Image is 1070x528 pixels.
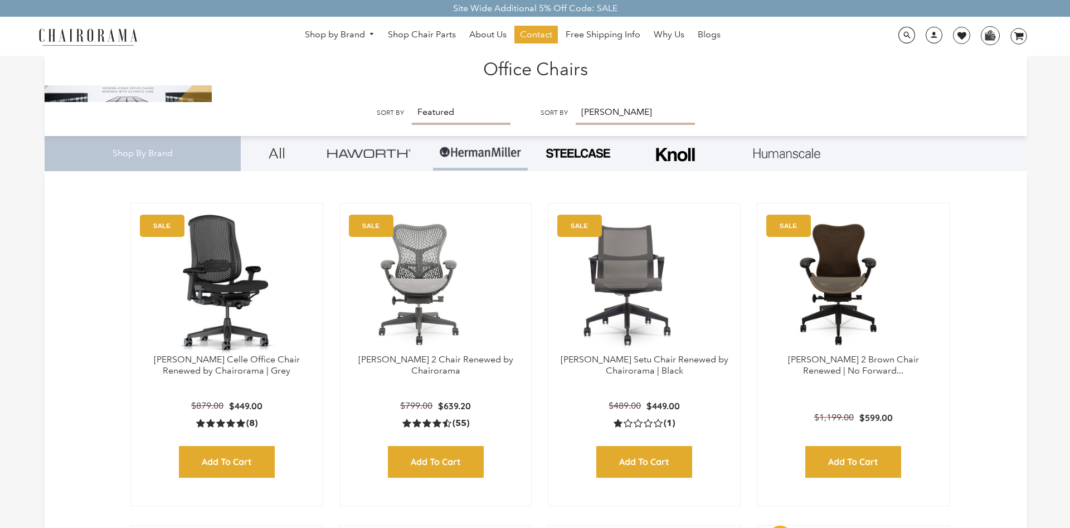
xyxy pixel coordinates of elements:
a: [PERSON_NAME] 2 Chair Renewed by Chairorama [358,354,513,376]
span: Free Shipping Info [566,29,640,41]
span: $449.00 [229,400,262,411]
span: (55) [453,418,469,429]
span: Why Us [654,29,684,41]
nav: DesktopNavigation [191,26,835,46]
a: Herman Miller Setu Chair Renewed by Chairorama | Black - chairorama Herman Miller Setu Chair Rene... [560,215,729,354]
text: SALE [362,222,380,229]
span: Shop Chair Parts [388,29,456,41]
img: Herman Miller Mirra 2 Chair Renewed by Chairorama - chairorama [351,215,490,354]
span: $489.00 [609,400,641,411]
input: Add to Cart [179,446,275,478]
div: Shop By Brand [45,136,241,171]
a: Why Us [648,26,690,43]
span: (1) [664,418,675,429]
text: SALE [780,222,797,229]
a: 5.0 rating (8 votes) [196,417,257,429]
input: Add to Cart [596,446,692,478]
img: Herman Miller Setu Chair Renewed by Chairorama | Black - chairorama [560,215,699,354]
span: $599.00 [859,412,893,423]
span: $449.00 [646,400,680,411]
span: (8) [246,418,257,429]
img: Herman Miller Celle Office Chair Renewed by Chairorama | Grey - chairorama [142,215,312,354]
a: [PERSON_NAME] Celle Office Chair Renewed by Chairorama | Grey [154,354,300,376]
label: Sort by [541,109,568,117]
img: Group_4be16a4b-c81a-4a6e-a540-764d0a8faf6e.png [327,149,411,157]
img: Group-1.png [439,136,522,169]
a: All [249,136,305,171]
a: Herman Miller Celle Office Chair Renewed by Chairorama | Grey - chairorama Herman Miller Celle Of... [142,215,312,354]
input: Add to Cart [388,446,484,478]
h1: Office Chairs [56,56,1016,80]
a: Shop by Brand [299,26,381,43]
span: $639.20 [438,400,471,411]
text: SALE [153,222,171,229]
a: [PERSON_NAME] 2 Brown Chair Renewed | No Forward... [788,354,919,376]
a: Herman Miller Mirra 2 Chair Renewed by Chairorama - chairorama Herman Miller Mirra 2 Chair Renewe... [351,215,521,354]
span: $879.00 [191,400,223,411]
label: Sort by [377,109,404,117]
span: $799.00 [400,400,432,411]
text: SALE [571,222,588,229]
img: Layer_1_1.png [753,148,820,158]
span: About Us [469,29,507,41]
a: Contact [514,26,558,43]
img: WhatsApp_Image_2024-07-12_at_16.23.01.webp [981,27,999,43]
a: Blogs [692,26,726,43]
a: Shop Chair Parts [382,26,461,43]
a: 4.5 rating (55 votes) [402,417,469,429]
span: $1,199.00 [814,412,854,423]
span: Contact [520,29,552,41]
img: chairorama [32,27,144,46]
img: Frame_4.png [653,141,698,169]
a: About Us [464,26,512,43]
input: Add to Cart [805,446,901,478]
span: Blogs [698,29,721,41]
a: Free Shipping Info [560,26,646,43]
a: Herman Miller Mirra 2 Brown Chair Renewed | No Forward Tilt | - chairorama Herman Miller Mirra 2 ... [769,215,938,354]
img: Herman Miller Mirra 2 Brown Chair Renewed | No Forward Tilt | - chairorama [769,215,908,354]
a: [PERSON_NAME] Setu Chair Renewed by Chairorama | Black [561,354,728,376]
a: 1.0 rating (1 votes) [614,417,675,429]
img: PHOTO-2024-07-09-00-53-10-removebg-preview.png [544,147,611,159]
